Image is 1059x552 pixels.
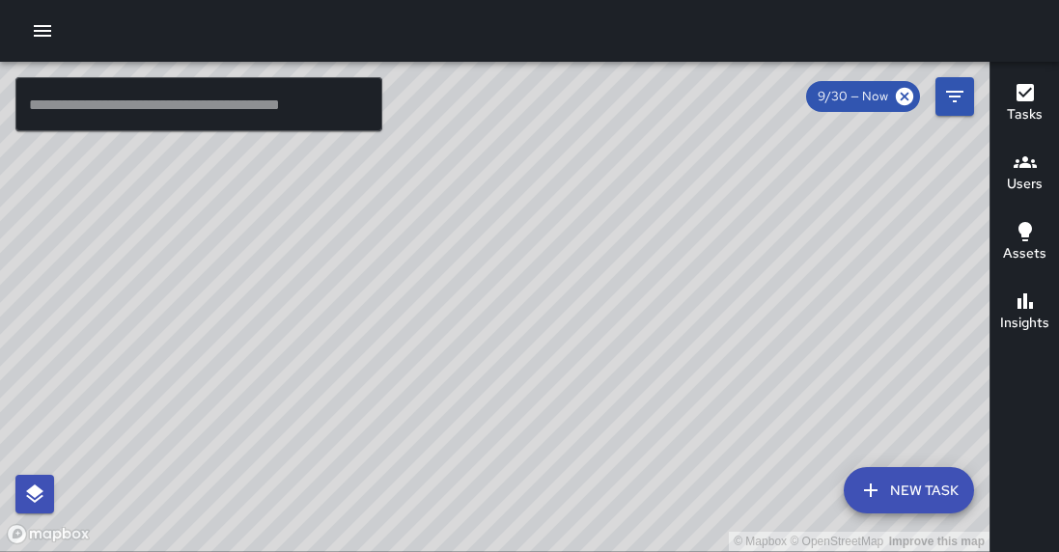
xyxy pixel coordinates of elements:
[990,139,1059,208] button: Users
[990,69,1059,139] button: Tasks
[1003,243,1046,264] h6: Assets
[1000,313,1049,334] h6: Insights
[1007,174,1043,195] h6: Users
[990,278,1059,347] button: Insights
[844,467,974,513] button: New Task
[806,87,900,106] span: 9/30 — Now
[1007,104,1043,125] h6: Tasks
[990,208,1059,278] button: Assets
[806,81,920,112] div: 9/30 — Now
[935,77,974,116] button: Filters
